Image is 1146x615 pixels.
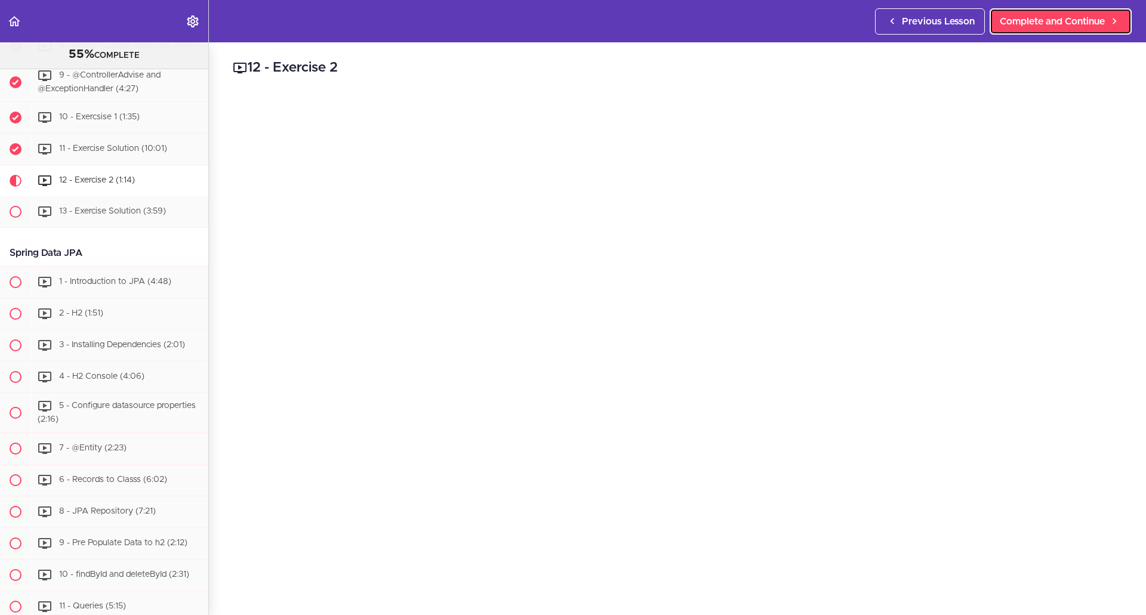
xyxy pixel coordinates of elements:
[38,71,161,93] span: 9 - @ControllerAdvise and @ExceptionHandler (4:27)
[902,14,975,29] span: Previous Lesson
[59,341,185,350] span: 3 - Installing Dependencies (2:01)
[38,402,196,424] span: 5 - Configure datasource properties (2:16)
[990,8,1132,35] a: Complete and Continue
[59,475,167,484] span: 6 - Records to Classs (6:02)
[233,58,1122,78] h2: 12 - Exercise 2
[59,113,140,122] span: 10 - Exercsise 1 (1:35)
[59,602,126,610] span: 11 - Queries (5:15)
[59,310,103,318] span: 2 - H2 (1:51)
[59,570,189,579] span: 10 - findById and deleteById (2:31)
[186,14,200,29] svg: Settings Menu
[59,208,166,216] span: 13 - Exercise Solution (3:59)
[7,14,21,29] svg: Back to course curriculum
[69,48,94,60] span: 55%
[233,96,1122,596] iframe: Video Player
[59,145,167,153] span: 11 - Exercise Solution (10:01)
[59,278,171,286] span: 1 - Introduction to JPA (4:48)
[59,444,127,452] span: 7 - @Entity (2:23)
[1000,14,1105,29] span: Complete and Continue
[875,8,985,35] a: Previous Lesson
[59,373,144,381] span: 4 - H2 Console (4:06)
[59,507,156,515] span: 8 - JPA Repository (7:21)
[15,47,193,63] div: COMPLETE
[59,177,135,185] span: 12 - Exercise 2 (1:14)
[59,539,187,547] span: 9 - Pre Populate Data to h2 (2:12)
